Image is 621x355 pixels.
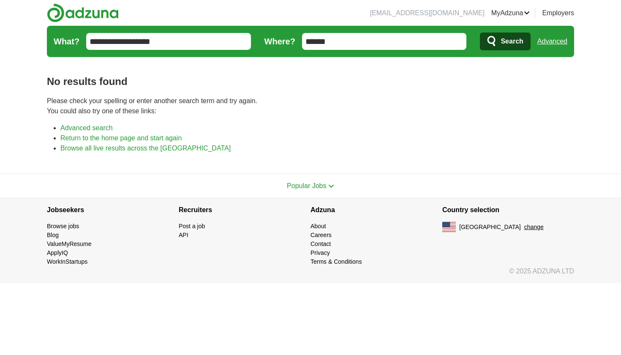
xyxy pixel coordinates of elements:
img: US flag [442,222,456,232]
p: Please check your spelling or enter another search term and try again. You could also try one of ... [47,96,574,116]
img: toggle icon [328,184,334,188]
span: Search [501,33,523,50]
h1: No results found [47,74,574,89]
a: ApplyIQ [47,249,68,256]
a: Advanced search [60,124,113,131]
label: What? [54,35,79,48]
h4: Country selection [442,198,574,222]
a: About [310,223,326,229]
img: Adzuna logo [47,3,119,22]
div: © 2025 ADZUNA LTD [40,266,581,283]
a: Careers [310,232,332,238]
button: change [524,223,544,232]
a: Terms & Conditions [310,258,362,265]
a: Contact [310,240,331,247]
a: Return to the home page and start again [60,134,182,142]
a: ValueMyResume [47,240,92,247]
a: Browse all live results across the [GEOGRAPHIC_DATA] [60,145,231,152]
li: [EMAIL_ADDRESS][DOMAIN_NAME] [370,8,485,18]
a: Privacy [310,249,330,256]
a: WorkInStartups [47,258,87,265]
a: MyAdzuna [491,8,530,18]
a: Browse jobs [47,223,79,229]
a: Post a job [179,223,205,229]
a: Employers [542,8,574,18]
span: Popular Jobs [287,182,326,189]
a: Blog [47,232,59,238]
a: API [179,232,188,238]
button: Search [480,33,530,50]
a: Advanced [537,33,567,50]
label: Where? [264,35,295,48]
span: [GEOGRAPHIC_DATA] [459,223,521,232]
